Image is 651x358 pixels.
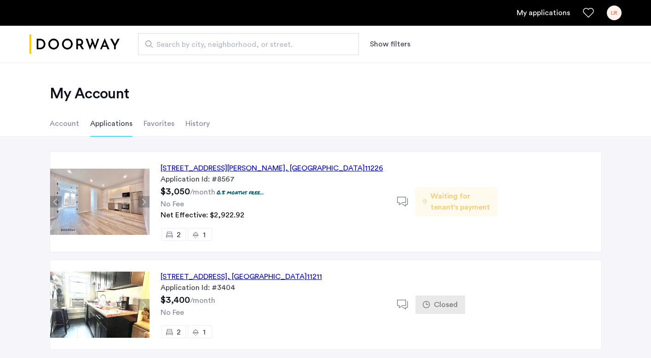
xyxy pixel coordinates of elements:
span: 1 [203,231,206,239]
a: My application [517,7,570,18]
span: Net Effective: $2,922.92 [161,211,244,219]
div: Application Id: #3404 [161,282,386,293]
span: 1 [203,329,206,336]
button: Show or hide filters [370,39,410,50]
div: Application Id: #8567 [161,174,386,185]
div: LR [607,6,622,20]
button: Previous apartment [50,299,62,311]
div: [STREET_ADDRESS][PERSON_NAME] 11226 [161,163,383,174]
li: Applications [90,111,133,136]
a: Cazamio logo [29,27,120,62]
button: Next apartment [138,299,150,311]
input: Apartment Search [138,33,359,55]
span: 2 [177,329,181,336]
span: $3,050 [161,187,190,196]
button: Next apartment [138,196,150,208]
span: 2 [177,231,181,239]
span: No Fee [161,309,184,316]
sub: /month [190,297,215,304]
p: 0.5 months free... [217,188,264,196]
span: $3,400 [161,295,190,305]
li: Account [50,111,79,136]
span: , [GEOGRAPHIC_DATA] [285,165,365,172]
span: Waiting for tenant's payment [431,191,490,213]
sub: /month [190,188,215,196]
a: Favorites [583,7,594,18]
iframe: chat widget [612,321,642,349]
span: No Fee [161,200,184,208]
div: [STREET_ADDRESS] 11211 [161,271,322,282]
img: Apartment photo [50,169,150,235]
h2: My Account [50,85,602,103]
span: Closed [434,299,458,310]
button: Previous apartment [50,196,62,208]
span: Search by city, neighborhood, or street. [156,39,333,50]
li: Favorites [144,111,174,136]
img: Apartment photo [50,272,150,338]
span: , [GEOGRAPHIC_DATA] [227,273,307,280]
li: History [185,111,210,136]
img: logo [29,27,120,62]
